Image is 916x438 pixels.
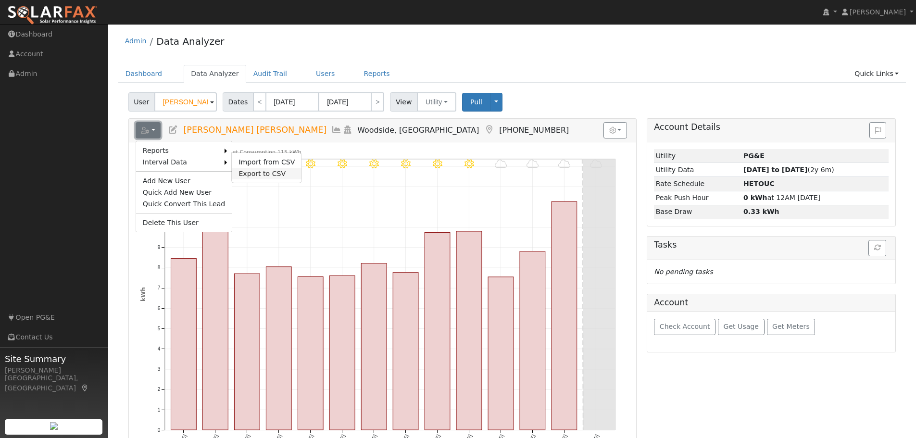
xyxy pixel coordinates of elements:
[654,298,688,307] h5: Account
[718,319,765,335] button: Get Usage
[118,65,170,83] a: Dashboard
[140,287,147,301] text: kWh
[847,65,906,83] a: Quick Links
[81,384,89,392] a: Map
[50,422,58,430] img: retrieve
[488,277,514,430] rect: onclick=""
[7,5,98,25] img: SolarFax
[156,36,224,47] a: Data Analyzer
[743,166,834,174] span: (2y 6m)
[743,166,807,174] strong: [DATE] to [DATE]
[331,125,342,135] a: Multi-Series Graph
[654,319,715,335] button: Check Account
[157,286,160,291] text: 7
[136,217,232,228] a: Delete This User
[154,92,217,112] input: Select a User
[462,93,490,112] button: Pull
[527,159,539,169] i: 9/12 - Cloudy
[654,177,741,191] td: Rate Schedule
[5,373,103,393] div: [GEOGRAPHIC_DATA], [GEOGRAPHIC_DATA]
[767,319,816,335] button: Get Meters
[361,263,387,430] rect: onclick=""
[743,152,765,160] strong: ID: 16591361, authorized: 04/24/25
[869,122,886,138] button: Issue History
[184,65,246,83] a: Data Analyzer
[128,92,155,112] span: User
[654,240,889,250] h5: Tasks
[253,92,266,112] a: <
[168,125,178,135] a: Edit User (29054)
[157,326,160,331] text: 5
[850,8,906,16] span: [PERSON_NAME]
[724,323,759,330] span: Get Usage
[157,407,160,413] text: 1
[390,92,417,112] span: View
[157,427,160,433] text: 0
[743,194,767,201] strong: 0 kWh
[306,159,315,169] i: 9/05 - Clear
[223,92,253,112] span: Dates
[136,175,232,187] a: Add New User
[309,65,342,83] a: Users
[456,231,482,430] rect: onclick=""
[357,125,479,135] span: Woodside, [GEOGRAPHIC_DATA]
[393,273,418,430] rect: onclick=""
[232,156,301,168] a: Import from CSV
[742,191,889,205] td: at 12AM [DATE]
[136,156,225,168] a: Interval Data
[157,367,160,372] text: 3
[417,92,456,112] button: Utility
[401,159,411,169] i: 9/08 - Clear
[470,98,482,106] span: Pull
[136,145,225,156] a: Reports
[342,125,352,135] a: Login As (last Never)
[464,159,474,169] i: 9/10 - Clear
[654,122,889,132] h5: Account Details
[654,205,741,219] td: Base Draw
[660,323,710,330] span: Check Account
[654,149,741,163] td: Utility
[136,187,232,198] a: Quick Add New User
[171,259,196,430] rect: onclick=""
[5,365,103,375] div: [PERSON_NAME]
[868,240,886,256] button: Refresh
[329,276,355,430] rect: onclick=""
[433,159,442,169] i: 9/09 - Clear
[654,163,741,177] td: Utility Data
[743,208,779,215] strong: 0.33 kWh
[371,92,384,112] a: >
[654,191,741,205] td: Peak Push Hour
[202,184,228,430] rect: onclick=""
[157,346,160,351] text: 4
[298,277,323,430] rect: onclick=""
[232,168,301,179] a: Export to CSV
[499,125,569,135] span: [PHONE_NUMBER]
[772,323,810,330] span: Get Meters
[157,265,160,271] text: 8
[228,149,301,155] text: Net Consumption 115 kWh
[654,268,713,275] i: No pending tasks
[338,159,347,169] i: 9/06 - Clear
[157,245,160,250] text: 9
[743,180,775,188] strong: V
[495,159,507,169] i: 9/11 - Cloudy
[183,125,326,135] span: [PERSON_NAME] [PERSON_NAME]
[157,306,160,311] text: 6
[552,202,577,430] rect: onclick=""
[425,233,450,430] rect: onclick=""
[5,352,103,365] span: Site Summary
[246,65,294,83] a: Audit Trail
[369,159,379,169] i: 9/07 - Clear
[136,198,232,210] a: Quick Convert This Lead
[157,387,160,392] text: 2
[484,125,494,135] a: Map
[234,274,260,430] rect: onclick=""
[558,159,570,169] i: 9/13 - Cloudy
[266,267,291,430] rect: onclick=""
[520,251,545,430] rect: onclick=""
[357,65,397,83] a: Reports
[125,37,147,45] a: Admin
